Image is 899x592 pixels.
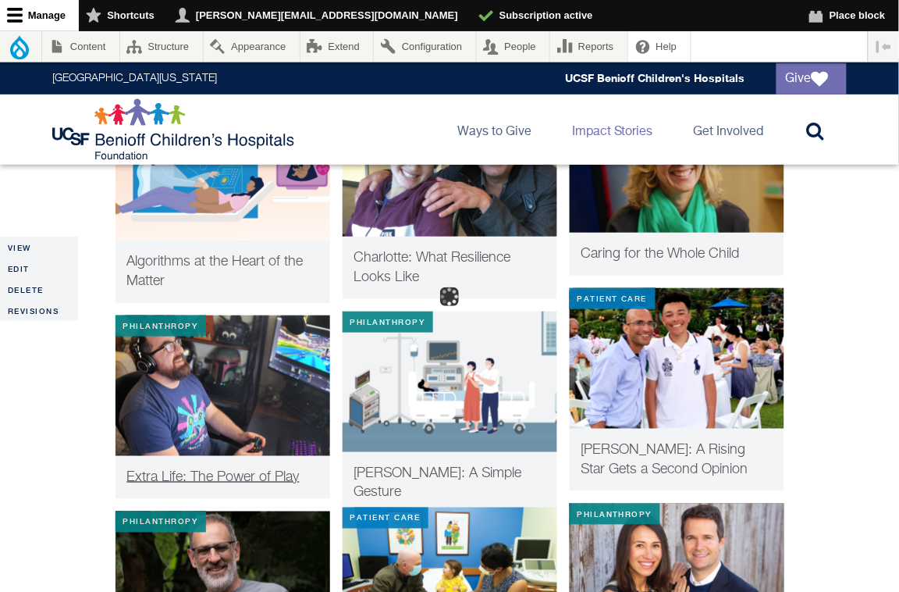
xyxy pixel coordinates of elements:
a: Impact Stories [560,95,666,165]
a: Patient Care Jenifer Matthews, MD Caring for the Whole Child [570,92,784,276]
a: UCSF Benioff Children's Hospitals [565,72,745,85]
div: Patient Care [343,508,428,529]
img: A life-changing experience inspires a grateful family to give back [343,312,557,452]
img: Extra Life: The Power of Play [115,316,330,456]
img: Logo for UCSF Benioff Children's Hospitals Foundation [52,98,298,161]
a: Philanthropy A life-changing experience inspires a grateful family to give back [PERSON_NAME]: A ... [343,312,557,515]
span: Algorithms at the Heart of the Matter [127,255,304,288]
a: Content [42,31,119,62]
a: Patient Care Xavier and Dr. Pandya [PERSON_NAME]: A Rising Star Gets a Second Opinion [570,288,784,491]
span: [PERSON_NAME]: A Rising Star Gets a Second Opinion [581,443,748,476]
img: Algorithm of the Heart thumbnail [115,100,330,241]
img: Xavier and Dr. Pandya [570,288,784,429]
a: People [477,31,550,62]
a: Configuration [374,31,475,62]
span: [PERSON_NAME]: A Simple Gesture [354,466,522,500]
a: Help [628,31,691,62]
span: Caring for the Whole Child [581,247,740,261]
a: Give [776,63,847,95]
a: [GEOGRAPHIC_DATA][US_STATE] [52,73,217,84]
div: Philanthropy [570,504,660,525]
a: Extend [300,31,374,62]
div: Philanthropy [343,312,433,333]
img: Charlotte with her doctor [343,96,557,237]
a: Philanthropy Charlotte with her doctor Charlotte: What Resilience Looks Like [343,96,557,299]
a: Appearance [204,31,300,62]
span: Extra Life: The Power of Play [127,470,300,484]
a: Philanthropy Extra Life: The Power of Play Extra Life: The Power of Play [115,316,330,499]
div: Patient Care [570,288,656,309]
a: Get Involved [681,95,776,165]
a: Innovation Algorithm of the Heart thumbnail Algorithms at the Heart of the Matter [115,100,330,303]
img: Jenifer Matthews, MD [570,92,784,233]
a: Reports [550,31,627,62]
span: Charlotte: What Resilience Looks Like [354,251,511,284]
button: Vertical orientation [869,31,899,62]
a: Ways to Give [445,95,544,165]
div: Philanthropy [115,316,206,337]
a: Structure [120,31,203,62]
div: Philanthropy [115,512,206,533]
